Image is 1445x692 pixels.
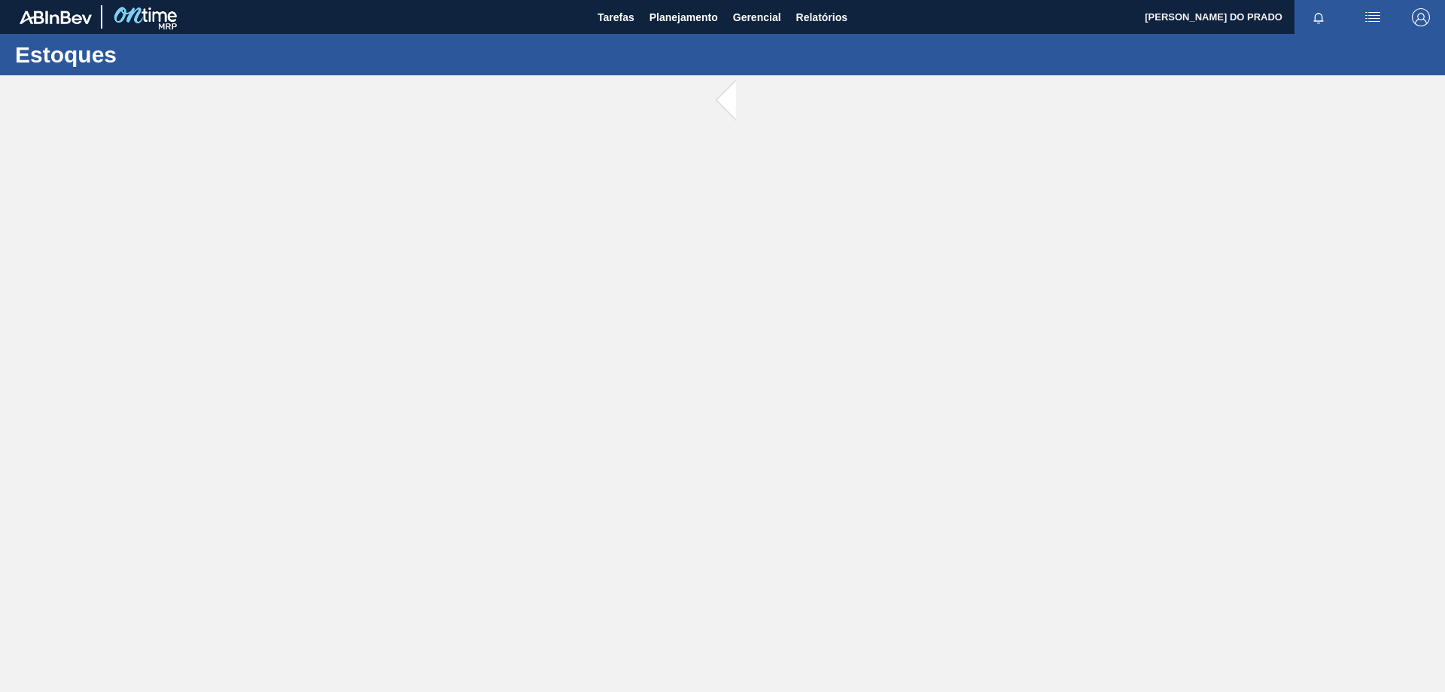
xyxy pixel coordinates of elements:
span: Gerencial [733,8,781,26]
span: Planejamento [649,8,718,26]
h1: Estoques [15,46,282,63]
img: Logout [1412,8,1430,26]
button: Notificações [1294,7,1343,28]
span: Tarefas [598,8,634,26]
span: Relatórios [796,8,847,26]
img: TNhmsLtSVTkK8tSr43FrP2fwEKptu5GPRR3wAAAABJRU5ErkJggg== [20,11,92,24]
img: userActions [1364,8,1382,26]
